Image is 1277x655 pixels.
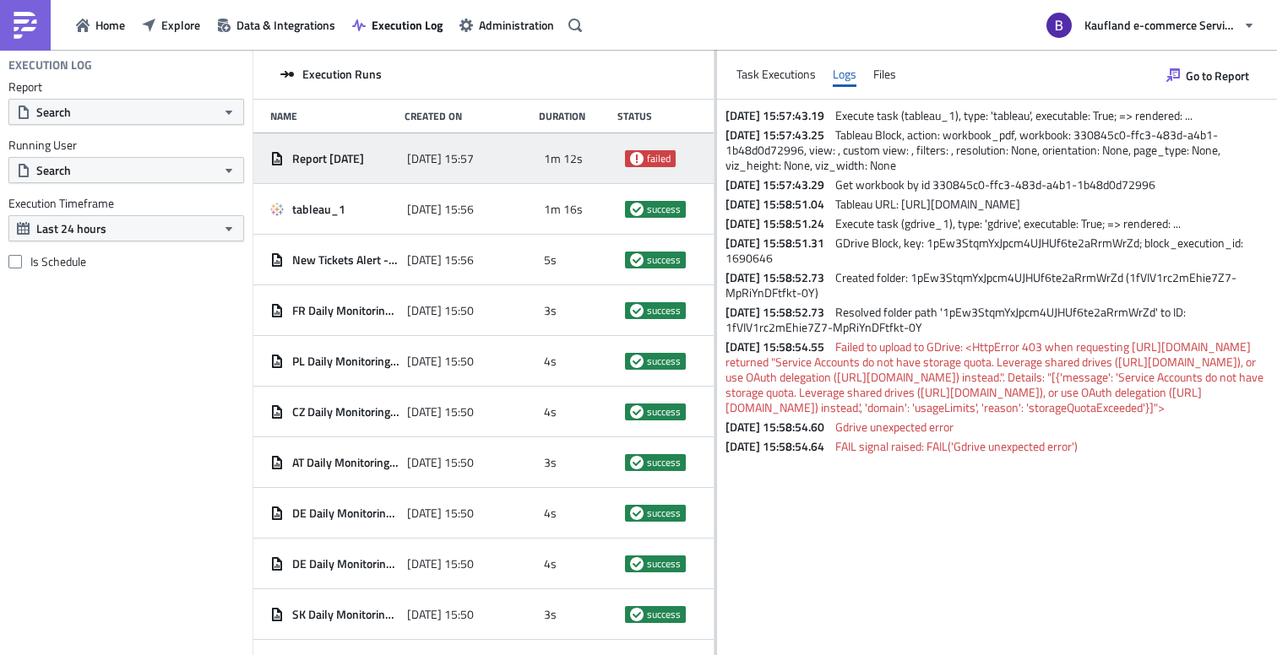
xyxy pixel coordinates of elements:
[630,506,644,520] span: success
[736,62,816,87] div: Task Executions
[1220,598,1260,638] iframe: Intercom live chat
[647,557,681,571] span: success
[236,16,335,34] span: Data & Integrations
[292,404,399,420] span: CZ Daily Monitoring (WEB)
[8,99,244,125] button: Search
[647,152,671,165] span: failed
[407,455,474,470] span: [DATE] 15:50
[835,106,1193,124] span: Execute task (tableau_1), type: 'tableau', executable: True; => rendered: ...
[617,110,688,122] div: Status
[372,16,443,34] span: Execution Log
[647,203,681,216] span: success
[873,62,896,87] div: Files
[8,79,244,95] label: Report
[407,607,474,622] span: [DATE] 15:50
[407,252,474,268] span: [DATE] 15:56
[725,214,833,232] span: [DATE] 15:58:51.24
[209,12,344,38] a: Data & Integrations
[451,12,562,38] button: Administration
[302,67,382,82] span: Execution Runs
[725,234,1246,267] span: GDrive Block, key: 1pEw3StqmYxJpcm4UJHUf6te2aRrmWrZd; block_execution_id: 1690646
[544,202,583,217] span: 1m 16s
[647,304,681,317] span: success
[544,556,557,571] span: 4s
[835,176,1155,193] span: Get workbook by id 330845c0-ffc3-483d-a4b1-1b48d0d72996
[407,151,474,166] span: [DATE] 15:57
[647,253,681,267] span: success
[725,303,833,321] span: [DATE] 15:58:52.73
[544,151,583,166] span: 1m 12s
[405,110,530,122] div: Created On
[630,456,644,469] span: success
[270,110,396,122] div: Name
[630,152,644,165] span: failed
[407,556,474,571] span: [DATE] 15:50
[544,404,557,420] span: 4s
[292,252,399,268] span: New Tickets Alert - Crossdock
[725,338,1266,416] span: Failed to upload to GDrive: <HttpError 403 when requesting [URL][DOMAIN_NAME] returned "Service A...
[133,12,209,38] button: Explore
[95,16,125,34] span: Home
[1186,67,1249,84] span: Go to Report
[292,607,399,622] span: SK Daily Monitoring (WEB)
[407,354,474,369] span: [DATE] 15:50
[835,418,954,436] span: Gdrive unexpected error
[544,455,557,470] span: 3s
[544,506,557,521] span: 4s
[833,62,856,87] div: Logs
[161,16,200,34] span: Explore
[1158,62,1258,89] button: Go to Report
[407,303,474,318] span: [DATE] 15:50
[725,126,833,143] span: [DATE] 15:57:43.25
[407,404,474,420] span: [DATE] 15:50
[725,338,833,355] span: [DATE] 15:58:54.55
[630,608,644,621] span: success
[725,418,833,436] span: [DATE] 15:58:54.60
[544,607,557,622] span: 3s
[479,16,554,34] span: Administration
[36,161,71,179] span: Search
[8,138,244,153] label: Running User
[647,456,681,469] span: success
[292,455,399,470] span: AT Daily Monitoring (WEB)
[835,214,1181,232] span: Execute task (gdrive_1), type: 'gdrive', executable: True; => rendered: ...
[630,253,644,267] span: success
[292,556,399,571] span: DE Daily Monitoring (WEB)
[1036,7,1264,44] button: Kaufland e-commerce Services GmbH & Co. KG
[8,215,244,241] button: Last 24 hours
[292,151,364,166] span: Report [DATE]
[725,106,833,124] span: [DATE] 15:57:43.19
[292,202,345,217] span: tableau_1
[36,103,71,121] span: Search
[630,203,644,216] span: success
[725,234,833,252] span: [DATE] 15:58:51.31
[725,437,833,455] span: [DATE] 15:58:54.64
[68,12,133,38] button: Home
[725,303,1188,336] span: Resolved folder path '1pEw3StqmYxJpcm4UJHUf6te2aRrmWrZd' to ID: 1fVIV1rc2mEhie7Z7-MpRiYnDFtfkt-0Y
[647,506,681,520] span: success
[8,196,244,211] label: Execution Timeframe
[344,12,451,38] button: Execution Log
[8,254,244,269] label: Is Schedule
[835,195,1020,213] span: Tableau URL: [URL][DOMAIN_NAME]
[292,506,399,521] span: DE Daily Monitoring (APP)
[630,304,644,317] span: success
[8,157,244,183] button: Search
[630,405,644,419] span: success
[647,608,681,621] span: success
[292,303,399,318] span: FR Daily Monitoring (WEB)
[1084,16,1236,34] span: Kaufland e-commerce Services GmbH & Co. KG
[647,355,681,368] span: success
[725,268,833,286] span: [DATE] 15:58:52.73
[292,354,399,369] span: PL Daily Monitoring (WEB)
[36,219,106,237] span: Last 24 hours
[12,12,39,39] img: PushMetrics
[725,176,833,193] span: [DATE] 15:57:43.29
[630,355,644,368] span: success
[544,303,557,318] span: 3s
[647,405,681,419] span: success
[1045,11,1073,40] img: Avatar
[725,268,1236,301] span: Created folder: 1pEw3StqmYxJpcm4UJHUf6te2aRrmWrZd (1fVIV1rc2mEhie7Z7-MpRiYnDFtfkt-0Y)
